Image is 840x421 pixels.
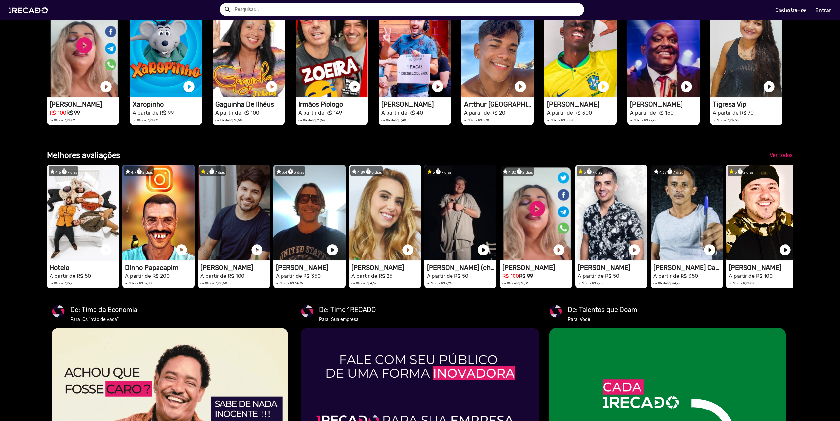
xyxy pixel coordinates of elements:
small: ou 10x de R$ 18,50 [200,281,227,285]
h1: [PERSON_NAME] [578,264,647,272]
b: Melhores avaliações [47,151,120,160]
a: play_circle_filled [99,243,113,256]
small: ou 10x de R$ 3,70 [464,118,489,122]
small: A partir de R$ 100 [215,110,259,116]
video: 1RECADO vídeos dedicados para fãs e empresas [122,165,195,260]
video: 1RECADO vídeos dedicados para fãs e empresas [198,165,270,260]
a: play_circle_filled [514,80,527,93]
mat-card-title: De: Talentos que Doam [568,305,637,315]
small: A partir de R$ 350 [653,273,698,279]
small: R$ 100 [50,110,66,116]
video: 1RECADO vídeos dedicados para fãs e empresas [296,1,368,97]
h1: [PERSON_NAME] (churros) [427,264,496,272]
video: 1RECADO vídeos dedicados para fãs e empresas [213,1,285,97]
a: play_circle_filled [348,80,361,93]
small: A partir de R$ 20 [464,110,505,116]
small: ou 10x de R$ 37,00 [125,281,152,285]
h1: [PERSON_NAME] [630,100,700,108]
h1: [PERSON_NAME] [502,264,572,272]
a: play_circle_filled [779,243,792,256]
h1: [PERSON_NAME] [50,100,119,108]
small: ou 10x de R$ 7,40 [381,118,406,122]
small: ou 10x de R$ 9,25 [50,281,74,285]
small: A partir de R$ 100 [729,273,773,279]
video: 1RECADO vídeos dedicados para fãs e empresas [47,165,119,260]
video: 1RECADO vídeos dedicados para fãs e empresas [500,165,572,260]
mat-card-subtitle: Para: Você! [568,316,637,323]
small: A partir de R$ 350 [276,273,321,279]
h1: [PERSON_NAME] [200,264,270,272]
video: 1RECADO vídeos dedicados para fãs e empresas [726,165,798,260]
a: play_circle_filled [431,80,444,93]
a: play_circle_filled [628,243,641,256]
small: A partir de R$ 149 [298,110,342,116]
small: A partir de R$ 25 [351,273,392,279]
small: A partir de R$ 70 [713,110,754,116]
mat-card-subtitle: Para: Os "mão de vaca" [70,316,137,323]
a: play_circle_filled [250,243,263,256]
small: ou 10x de R$ 4,62 [351,281,377,285]
small: ou 10x de R$ 9,25 [578,281,603,285]
small: ou 10x de R$ 18,50 [729,281,755,285]
small: ou 10x de R$ 18,31 [502,281,528,285]
u: Cadastre-se [775,7,806,13]
small: ou 10x de R$ 27,56 [298,118,325,122]
a: play_circle_filled [401,243,414,256]
h1: Xaropinho [133,100,202,108]
a: play_circle_filled [99,80,113,93]
b: R$ 99 [519,273,533,279]
small: A partir de R$ 200 [125,273,170,279]
a: play_circle_filled [265,80,278,93]
small: A partir de R$ 50 [427,273,468,279]
small: A partir de R$ 150 [630,110,674,116]
video: 1RECADO vídeos dedicados para fãs e empresas [379,1,451,97]
a: play_circle_filled [175,243,188,256]
a: play_circle_filled [680,80,693,93]
h1: Hotelo [50,264,119,272]
button: Example home icon [221,3,233,15]
video: 1RECADO vídeos dedicados para fãs e empresas [130,1,202,97]
small: A partir de R$ 99 [133,110,174,116]
a: play_circle_filled [477,243,490,256]
mat-card-title: De: Time 1RECADO [319,305,376,315]
h1: Irmãos Piologo [298,100,368,108]
small: A partir de R$ 100 [200,273,244,279]
video: 1RECADO vídeos dedicados para fãs e empresas [424,165,496,260]
a: play_circle_filled [703,243,716,256]
small: ou 10x de R$ 18,31 [50,118,75,122]
small: ou 10x de R$ 55,50 [547,118,574,122]
h1: [PERSON_NAME] [351,264,421,272]
small: ou 10x de R$ 27,75 [630,118,656,122]
small: ou 10x de R$ 9,25 [427,281,452,285]
a: play_circle_filled [552,243,565,256]
mat-card-title: De: Time da Economia [70,305,137,315]
small: ou 10x de R$ 18,50 [215,118,242,122]
small: A partir de R$ 50 [50,273,91,279]
input: Pesquisar... [230,3,584,16]
small: ou 10x de R$ 18,31 [133,118,158,122]
mat-card-subtitle: Para: Sua empresa [319,316,376,323]
small: ou 10x de R$ 64,75 [276,281,303,285]
h1: Dinho Papacapim [125,264,195,272]
video: 1RECADO vídeos dedicados para fãs e empresas [349,165,421,260]
video: 1RECADO vídeos dedicados para fãs e empresas [461,1,534,97]
small: A partir de R$ 300 [547,110,592,116]
h1: [PERSON_NAME] [729,264,798,272]
video: 1RECADO vídeos dedicados para fãs e empresas [710,1,782,97]
h1: Tigresa Vip [713,100,782,108]
video: 1RECADO vídeos dedicados para fãs e empresas [273,165,346,260]
a: play_circle_filled [182,80,196,93]
video: 1RECADO vídeos dedicados para fãs e empresas [627,1,700,97]
mat-icon: Example home icon [224,6,232,13]
video: 1RECADO vídeos dedicados para fãs e empresas [47,1,119,97]
small: R$ 100 [502,273,519,279]
h1: [PERSON_NAME] [381,100,451,108]
h1: Artthur [GEOGRAPHIC_DATA] [464,100,534,108]
video: 1RECADO vídeos dedicados para fãs e empresas [651,165,723,260]
small: ou 10x de R$ 12,95 [713,118,739,122]
small: ou 10x de R$ 64,75 [653,281,680,285]
h1: Gaguinha De Ilhéus [215,100,285,108]
span: Ver todos [770,152,793,158]
a: play_circle_filled [597,80,610,93]
a: play_circle_filled [763,80,776,93]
